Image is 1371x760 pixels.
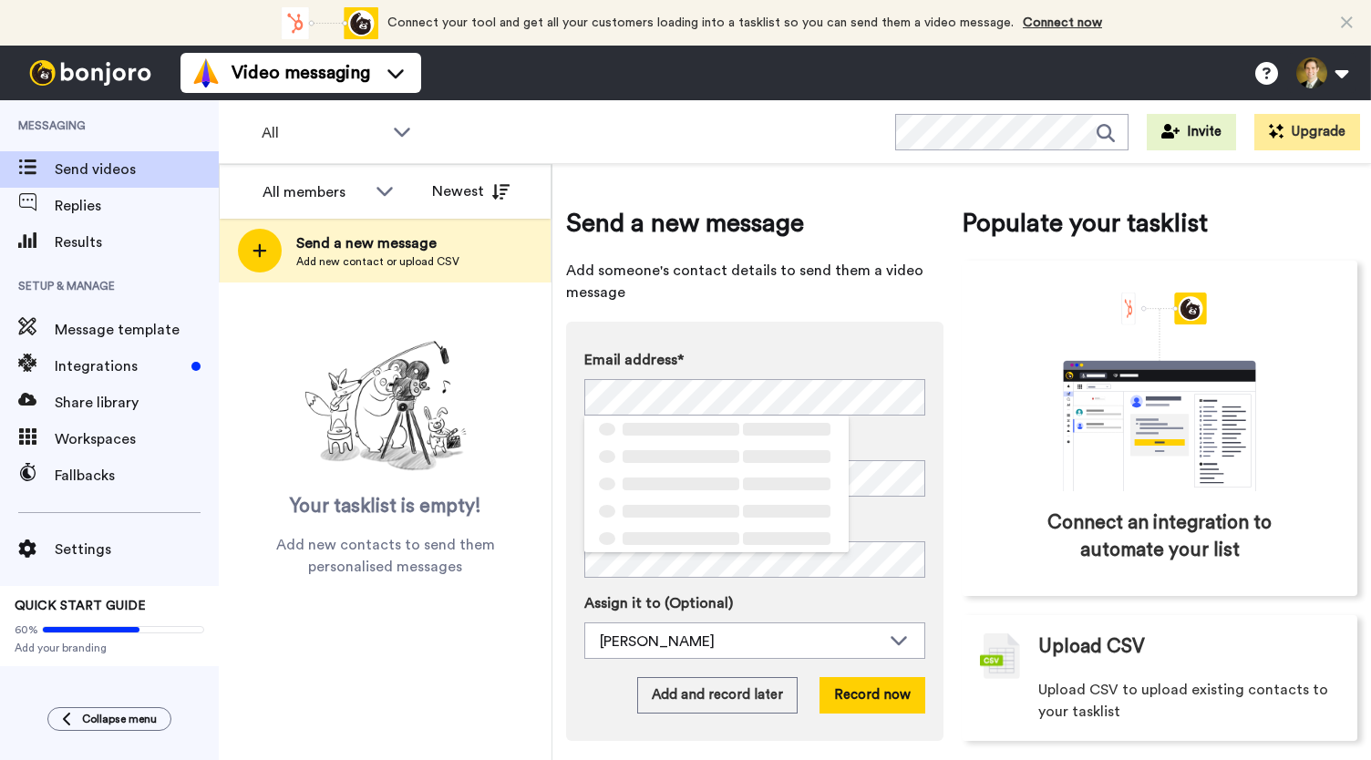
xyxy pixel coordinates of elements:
span: ‌ [743,505,830,518]
span: ‌ [599,478,615,490]
img: csv-grey.png [980,633,1020,679]
span: Connect an integration to automate your list [1039,509,1280,564]
div: All members [263,181,366,203]
span: Upload CSV to upload existing contacts to your tasklist [1038,679,1339,723]
div: [PERSON_NAME] [600,631,881,652]
span: Fallbacks [55,465,219,487]
button: Add and record later [637,677,798,714]
span: Replies [55,195,219,217]
span: Collapse menu [82,712,157,726]
span: Add new contact or upload CSV [296,254,459,269]
span: Connect your tool and get all your customers loading into a tasklist so you can send them a video... [387,16,1014,29]
span: ‌ [623,505,739,518]
span: QUICK START GUIDE [15,600,146,612]
span: Workspaces [55,428,219,450]
img: ready-set-action.png [294,334,477,479]
span: 60% [15,622,38,637]
span: All [262,122,384,144]
label: Assign it to (Optional) [584,592,925,614]
span: ‌ [743,423,830,436]
span: ‌ [623,450,739,463]
label: Email address* [584,349,925,371]
button: Upgrade [1254,114,1360,150]
span: ‌ [743,450,830,463]
div: animation [278,7,378,39]
span: ‌ [623,478,739,490]
div: animation [1023,293,1296,491]
button: Collapse menu [47,707,171,731]
span: Share library [55,392,219,414]
span: Add new contacts to send them personalised messages [246,534,524,578]
button: Newest [418,173,523,210]
span: ‌ [599,423,615,436]
a: Connect now [1023,16,1102,29]
span: Send videos [55,159,219,180]
span: Video messaging [232,60,370,86]
span: Add someone's contact details to send them a video message [566,260,943,303]
span: ‌ [599,450,615,463]
button: Invite [1147,114,1236,150]
img: vm-color.svg [191,58,221,87]
button: Record now [820,677,925,714]
span: Send a new message [566,205,943,241]
span: ‌ [599,532,615,545]
span: ‌ [743,478,830,490]
span: ‌ [623,423,739,436]
span: Results [55,231,219,253]
img: bj-logo-header-white.svg [22,60,159,86]
span: Send a new message [296,232,459,254]
span: Integrations [55,355,184,377]
span: ‌ [623,532,739,545]
span: Your tasklist is empty! [290,493,481,520]
span: Message template [55,319,219,341]
span: ‌ [743,532,830,545]
span: Add your branding [15,641,204,655]
span: ‌ [599,505,615,518]
span: Populate your tasklist [962,205,1357,241]
span: Upload CSV [1038,633,1145,661]
span: Settings [55,539,219,560]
